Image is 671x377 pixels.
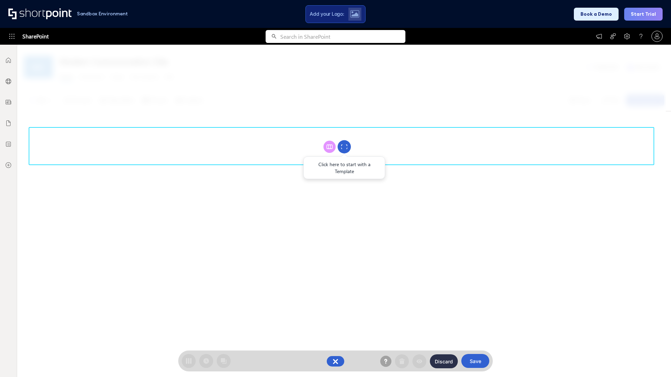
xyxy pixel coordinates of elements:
[624,8,663,21] button: Start Trial
[430,354,458,368] button: Discard
[636,343,671,377] iframe: Chat Widget
[280,30,405,43] input: Search in SharePoint
[461,354,489,368] button: Save
[22,28,49,45] span: SharePoint
[574,8,619,21] button: Book a Demo
[350,10,359,18] img: Upload logo
[77,12,128,16] h1: Sandbox Environment
[310,11,344,17] span: Add your Logo:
